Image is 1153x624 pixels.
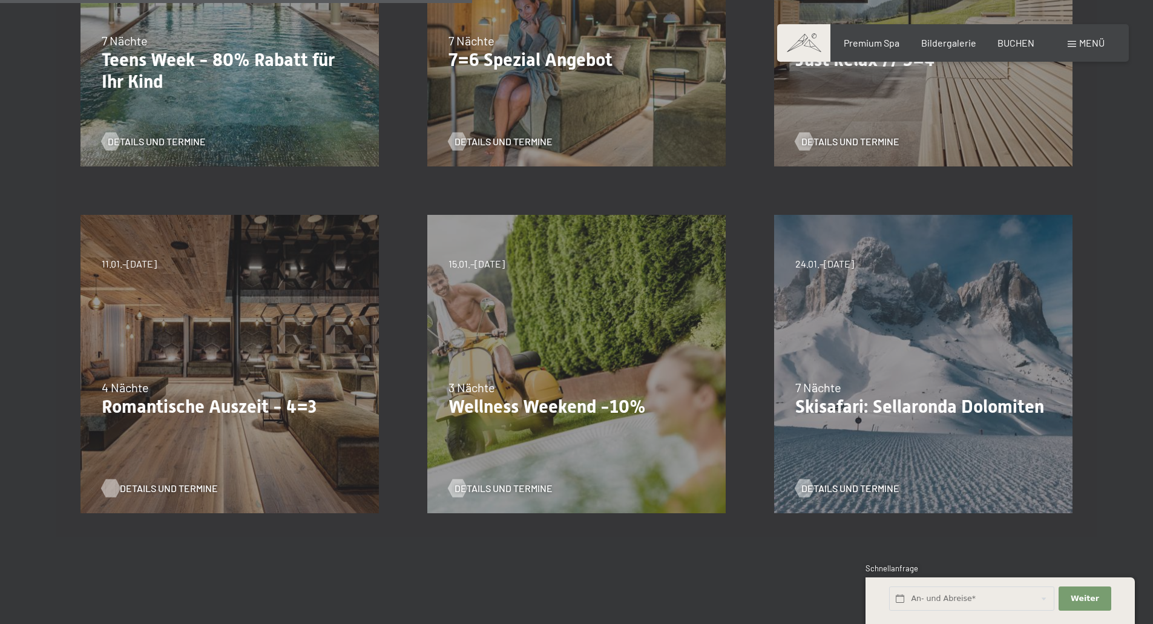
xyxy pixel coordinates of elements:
a: BUCHEN [997,37,1034,48]
span: Details und Termine [801,482,899,495]
span: Menü [1079,37,1105,48]
p: Skisafari: Sellaronda Dolomiten [795,396,1051,418]
span: Details und Termine [108,135,206,148]
button: Weiter [1059,586,1111,611]
a: Premium Spa [844,37,899,48]
span: 7 Nächte [448,33,494,48]
span: 15.01.–[DATE] [448,257,505,271]
a: Details und Termine [795,482,899,495]
a: Details und Termine [448,482,553,495]
span: 3 Nächte [448,380,495,395]
a: Details und Termine [102,135,206,148]
span: 7 Nächte [795,380,841,395]
span: 11.01.–[DATE] [102,257,157,271]
a: Bildergalerie [921,37,976,48]
span: Details und Termine [801,135,899,148]
span: Details und Termine [455,135,553,148]
span: Details und Termine [120,482,218,495]
span: Schnellanfrage [866,563,918,573]
a: Details und Termine [795,135,899,148]
span: Weiter [1071,593,1099,604]
p: 7=6 Spezial Angebot [448,49,705,71]
p: Romantische Auszeit - 4=3 [102,396,358,418]
span: 4 Nächte [102,380,149,395]
p: Teens Week - 80% Rabatt für Ihr Kind [102,49,358,93]
p: Wellness Weekend -10% [448,396,705,418]
span: Details und Termine [455,482,553,495]
span: 24.01.–[DATE] [795,257,854,271]
a: Details und Termine [448,135,553,148]
a: Details und Termine [102,482,206,495]
span: 7 Nächte [102,33,148,48]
